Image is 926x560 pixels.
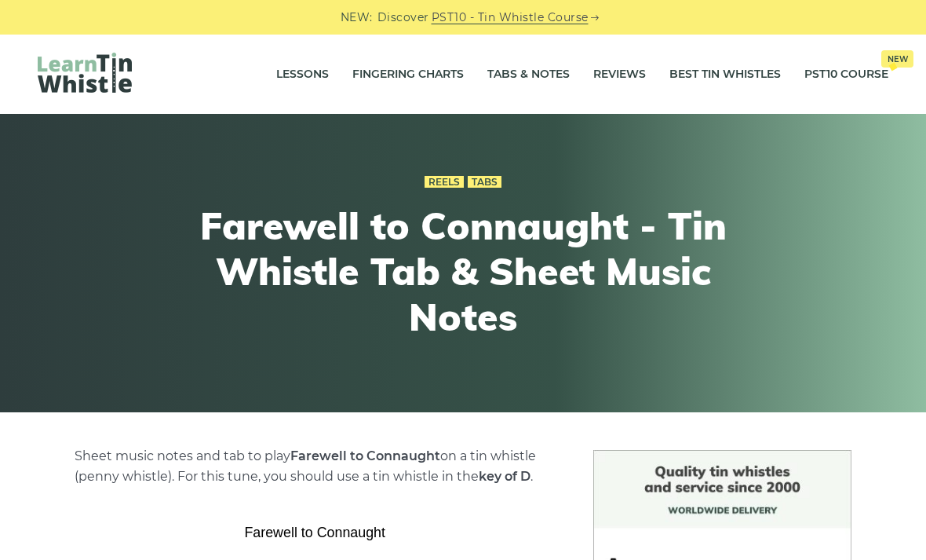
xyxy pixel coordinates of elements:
a: Tabs & Notes [487,55,570,94]
strong: Farewell to Connaught [290,448,440,463]
a: PST10 CourseNew [804,55,888,94]
a: Lessons [276,55,329,94]
img: LearnTinWhistle.com [38,53,132,93]
p: Sheet music notes and tab to play on a tin whistle (penny whistle). For this tune, you should use... [75,446,555,487]
a: Best Tin Whistles [669,55,781,94]
a: Reels [425,176,464,188]
h1: Farewell to Connaught - Tin Whistle Tab & Sheet Music Notes [174,203,752,339]
a: Tabs [468,176,501,188]
strong: key of D [479,469,530,484]
a: Reviews [593,55,646,94]
span: New [881,50,913,68]
a: Fingering Charts [352,55,464,94]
